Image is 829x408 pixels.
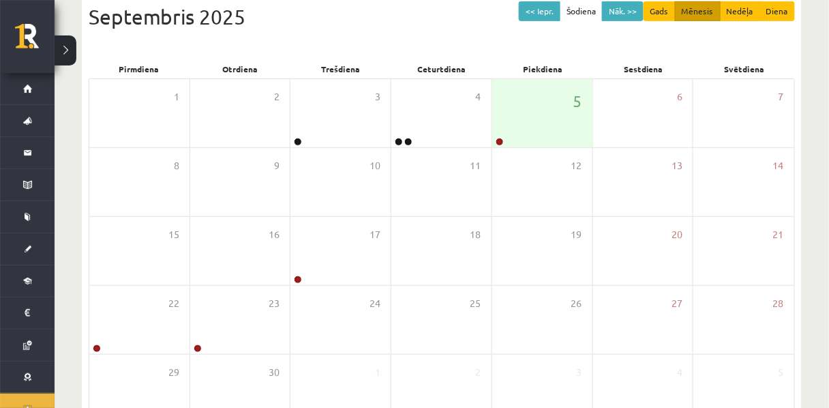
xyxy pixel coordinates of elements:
button: Šodiena [560,1,603,21]
span: 14 [773,158,784,173]
span: 16 [269,227,280,242]
span: 21 [773,227,784,242]
span: 8 [174,158,179,173]
button: Mēnesis [675,1,721,21]
span: 6 [677,89,682,104]
div: Septembris 2025 [89,1,795,32]
div: Otrdiena [190,59,290,78]
span: 30 [269,365,280,380]
span: 19 [571,227,582,242]
span: 4 [476,89,481,104]
div: Sestdiena [593,59,694,78]
span: 18 [470,227,481,242]
span: 3 [577,365,582,380]
span: 26 [571,296,582,311]
span: 5 [573,89,582,113]
div: Piekdiena [492,59,593,78]
button: << Iepr. [519,1,560,21]
span: 4 [677,365,682,380]
span: 9 [274,158,280,173]
span: 2 [476,365,481,380]
span: 17 [370,227,380,242]
div: Ceturtdiena [391,59,492,78]
span: 7 [779,89,784,104]
span: 23 [269,296,280,311]
div: Pirmdiena [89,59,190,78]
span: 1 [375,365,380,380]
button: Diena [759,1,795,21]
span: 29 [168,365,179,380]
span: 28 [773,296,784,311]
span: 2 [274,89,280,104]
span: 3 [375,89,380,104]
span: 11 [470,158,481,173]
span: 13 [672,158,682,173]
span: 15 [168,227,179,242]
div: Trešdiena [290,59,391,78]
span: 24 [370,296,380,311]
span: 20 [672,227,682,242]
div: Svētdiena [694,59,795,78]
span: 10 [370,158,380,173]
button: Nedēļa [720,1,760,21]
span: 25 [470,296,481,311]
span: 12 [571,158,582,173]
span: 27 [672,296,682,311]
a: Rīgas 1. Tālmācības vidusskola [15,24,55,58]
span: 1 [174,89,179,104]
button: Nāk. >> [602,1,644,21]
span: 5 [779,365,784,380]
span: 22 [168,296,179,311]
button: Gads [644,1,676,21]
